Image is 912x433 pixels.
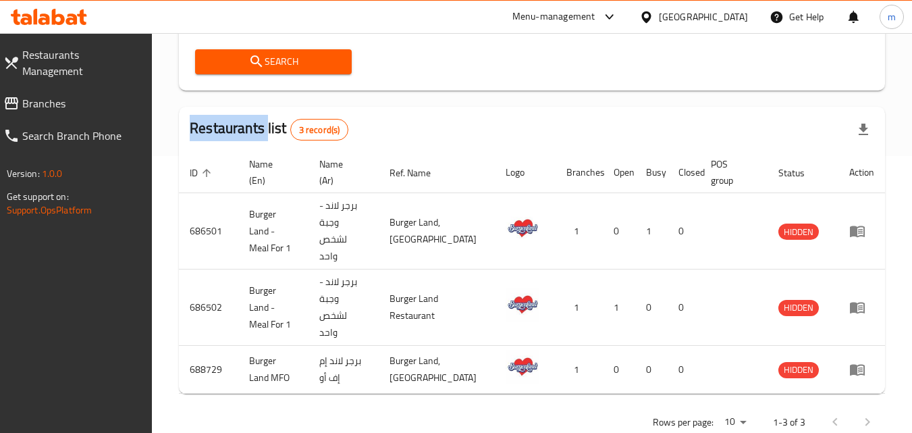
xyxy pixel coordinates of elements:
td: برجر لاند - وجبة لشخص واحد [309,193,379,270]
td: 1 [603,270,635,346]
span: Name (En) [249,156,292,188]
div: Menu-management [512,9,595,25]
span: Name (Ar) [319,156,363,188]
th: Logo [495,152,556,193]
th: Branches [556,152,603,193]
img: Burger Land MFO [506,350,539,384]
td: 0 [603,346,635,394]
td: Burger Land Restaurant [379,270,495,346]
div: Menu [849,299,874,315]
span: Restaurants Management [22,47,142,79]
a: Support.OpsPlatform [7,201,92,219]
div: [GEOGRAPHIC_DATA] [659,9,748,24]
span: 1.0.0 [42,165,63,182]
img: Burger Land - Meal For 1 [506,288,539,322]
td: Burger Land - Meal For 1 [238,193,309,270]
td: 0 [668,346,700,394]
span: Branches [22,95,142,111]
td: برجر لاند إم إف أو [309,346,379,394]
p: Rows per page: [653,414,714,431]
span: ID [190,165,215,181]
span: Search Branch Phone [22,128,142,144]
td: 0 [635,346,668,394]
td: Burger Land MFO [238,346,309,394]
th: Busy [635,152,668,193]
button: Search [195,49,351,74]
span: m [888,9,896,24]
span: Search [206,53,340,70]
span: 3 record(s) [291,124,348,136]
div: Total records count [290,119,349,141]
td: Burger Land, [GEOGRAPHIC_DATA] [379,346,495,394]
span: HIDDEN [778,224,819,240]
div: HIDDEN [778,300,819,316]
span: Status [778,165,822,181]
table: enhanced table [179,152,885,394]
td: 1 [556,193,603,270]
span: Ref. Name [390,165,448,181]
td: Burger Land, [GEOGRAPHIC_DATA] [379,193,495,270]
span: Get support on: [7,188,69,205]
td: 0 [668,270,700,346]
span: Version: [7,165,40,182]
th: Action [838,152,885,193]
div: Menu [849,361,874,378]
td: 0 [635,270,668,346]
div: Rows per page: [719,412,751,432]
div: Menu [849,223,874,239]
td: 0 [603,193,635,270]
img: Burger Land - Meal For 1 [506,211,539,245]
span: POS group [711,156,751,188]
th: Open [603,152,635,193]
span: HIDDEN [778,300,819,315]
td: 686501 [179,193,238,270]
td: Burger Land - Meal For 1 [238,270,309,346]
div: Export file [847,113,880,146]
td: 0 [668,193,700,270]
span: HIDDEN [778,362,819,378]
h2: Restaurants list [190,118,348,141]
p: 1-3 of 3 [773,414,805,431]
td: 1 [556,270,603,346]
td: 688729 [179,346,238,394]
td: 1 [556,346,603,394]
td: 1 [635,193,668,270]
th: Closed [668,152,700,193]
td: 686502 [179,270,238,346]
td: برجر لاند - وجبة لشخص واحد [309,270,379,346]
